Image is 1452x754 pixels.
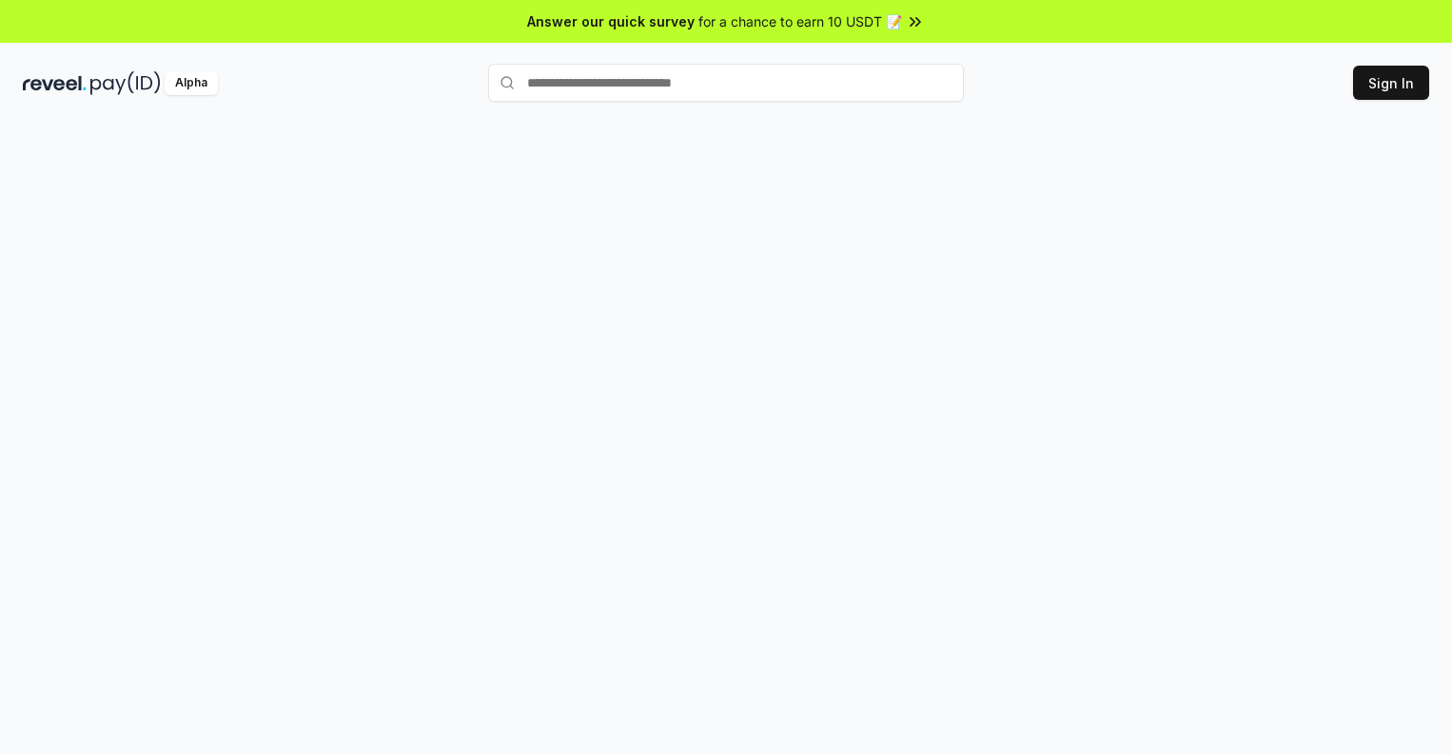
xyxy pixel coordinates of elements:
[527,11,695,31] span: Answer our quick survey
[165,71,218,95] div: Alpha
[1353,66,1429,100] button: Sign In
[90,71,161,95] img: pay_id
[23,71,87,95] img: reveel_dark
[698,11,902,31] span: for a chance to earn 10 USDT 📝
